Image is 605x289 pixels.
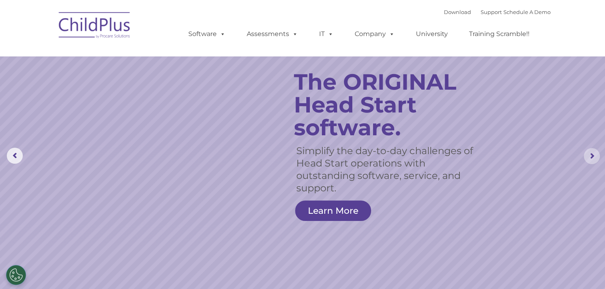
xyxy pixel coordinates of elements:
a: IT [311,26,341,42]
span: Phone number [111,86,145,92]
rs-layer: The ORIGINAL Head Start software. [294,70,483,139]
font: | [444,9,551,15]
a: Download [444,9,471,15]
a: Schedule A Demo [503,9,551,15]
span: Last name [111,53,136,59]
button: Cookies Settings [6,265,26,285]
a: Learn More [295,201,371,221]
img: ChildPlus by Procare Solutions [55,6,135,46]
a: Assessments [239,26,306,42]
a: Support [481,9,502,15]
a: Software [180,26,234,42]
a: Company [347,26,403,42]
a: University [408,26,456,42]
rs-layer: Simplify the day-to-day challenges of Head Start operations with outstanding software, service, a... [296,144,473,194]
a: Training Scramble!! [461,26,537,42]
